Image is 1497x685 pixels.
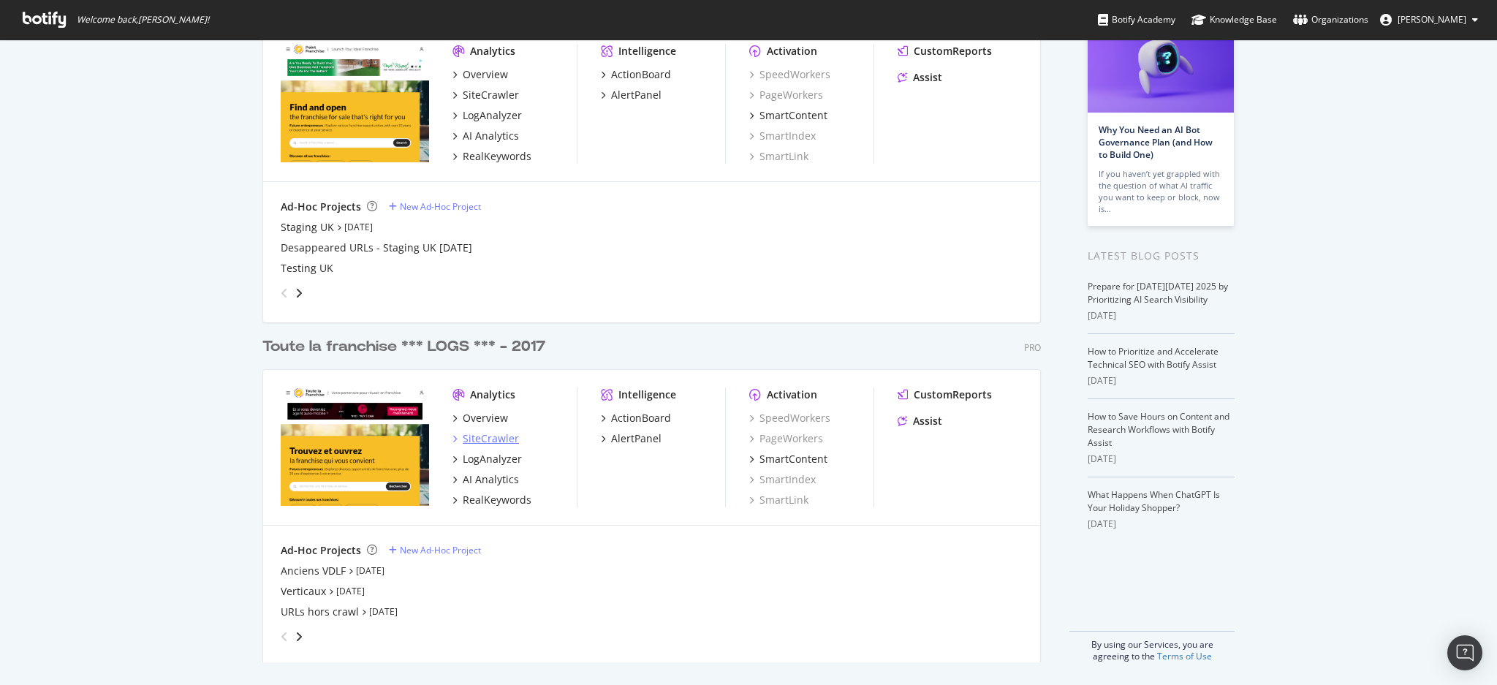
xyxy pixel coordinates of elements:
a: [DATE] [369,605,398,618]
a: [DATE] [336,585,365,597]
div: Assist [913,70,942,85]
div: RealKeywords [463,149,531,164]
a: Staging UK [281,220,334,235]
div: Assist [913,414,942,428]
div: ActionBoard [611,67,671,82]
div: AlertPanel [611,431,662,446]
a: RealKeywords [452,493,531,507]
a: [DATE] [356,564,384,577]
div: SmartIndex [749,472,816,487]
a: SmartContent [749,452,827,466]
a: SmartLink [749,493,808,507]
div: Overview [463,67,508,82]
a: Toute la franchise *** LOGS *** - 2017 [262,336,551,357]
div: SiteCrawler [463,431,519,446]
div: [DATE] [1088,309,1235,322]
div: Activation [767,387,817,402]
div: LogAnalyzer [463,108,522,123]
a: How to Save Hours on Content and Research Workflows with Botify Assist [1088,410,1229,449]
a: [DATE] [344,221,373,233]
div: Ad-Hoc Projects [281,543,361,558]
img: Why You Need an AI Bot Governance Plan (and How to Build One) [1088,13,1234,113]
a: ActionBoard [601,411,671,425]
a: AI Analytics [452,472,519,487]
div: Overview [463,411,508,425]
a: Verticaux [281,584,326,599]
a: Why You Need an AI Bot Governance Plan (and How to Build One) [1099,124,1213,161]
div: AlertPanel [611,88,662,102]
a: AI Analytics [452,129,519,143]
a: AlertPanel [601,88,662,102]
div: Ad-Hoc Projects [281,200,361,214]
div: Toute la franchise *** LOGS *** - 2017 [262,336,545,357]
div: Open Intercom Messenger [1447,635,1482,670]
div: SmartIndex [749,129,816,143]
a: Assist [898,70,942,85]
a: RealKeywords [452,149,531,164]
a: Desappeared URLs - Staging UK [DATE] [281,241,472,255]
a: CustomReports [898,387,992,402]
a: New Ad-Hoc Project [389,200,481,213]
a: Anciens VDLF [281,564,346,578]
div: ActionBoard [611,411,671,425]
a: SmartLink [749,149,808,164]
div: CustomReports [914,44,992,58]
a: New Ad-Hoc Project [389,544,481,556]
div: Intelligence [618,387,676,402]
a: Testing UK [281,261,333,276]
a: Terms of Use [1157,650,1212,662]
span: Gwendoline Barreau [1398,13,1466,26]
a: What Happens When ChatGPT Is Your Holiday Shopper? [1088,488,1220,514]
div: Latest Blog Posts [1088,248,1235,264]
a: URLs hors crawl [281,605,359,619]
div: Botify Academy [1098,12,1175,27]
a: Overview [452,67,508,82]
div: RealKeywords [463,493,531,507]
a: SmartContent [749,108,827,123]
div: Activation [767,44,817,58]
div: Knowledge Base [1191,12,1277,27]
a: SiteCrawler [452,88,519,102]
div: [DATE] [1088,453,1235,466]
div: [DATE] [1088,374,1235,387]
div: [DATE] [1088,518,1235,531]
a: SpeedWorkers [749,67,830,82]
a: SpeedWorkers [749,411,830,425]
a: SiteCrawler [452,431,519,446]
div: If you haven’t yet grappled with the question of what AI traffic you want to keep or block, now is… [1099,168,1223,215]
div: SmartContent [759,452,827,466]
a: Overview [452,411,508,425]
div: By using our Services, you are agreeing to the [1069,631,1235,662]
div: SiteCrawler [463,88,519,102]
div: New Ad-Hoc Project [400,544,481,556]
a: LogAnalyzer [452,108,522,123]
div: Organizations [1293,12,1368,27]
div: angle-right [294,286,304,300]
div: angle-left [275,281,294,305]
div: Pro [1024,341,1041,354]
a: AlertPanel [601,431,662,446]
div: Intelligence [618,44,676,58]
button: [PERSON_NAME] [1368,8,1490,31]
a: PageWorkers [749,88,823,102]
a: How to Prioritize and Accelerate Technical SEO with Botify Assist [1088,345,1219,371]
a: CustomReports [898,44,992,58]
a: Prepare for [DATE][DATE] 2025 by Prioritizing AI Search Visibility [1088,280,1228,306]
div: CustomReports [914,387,992,402]
div: angle-left [275,625,294,648]
div: angle-right [294,629,304,644]
a: LogAnalyzer [452,452,522,466]
a: ActionBoard [601,67,671,82]
div: PageWorkers [749,431,823,446]
div: New Ad-Hoc Project [400,200,481,213]
div: LogAnalyzer [463,452,522,466]
a: Assist [898,414,942,428]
